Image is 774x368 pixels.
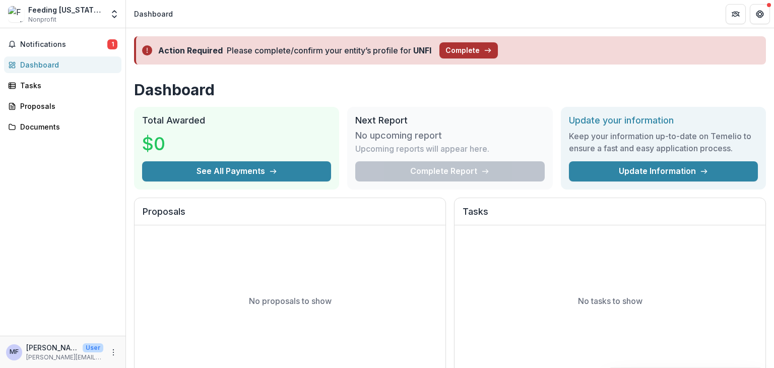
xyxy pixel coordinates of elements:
[10,349,19,355] div: Meghan Fiveash
[355,130,442,141] h3: No upcoming report
[569,115,758,126] h2: Update your information
[20,40,107,49] span: Notifications
[249,295,332,307] p: No proposals to show
[83,343,103,352] p: User
[355,143,489,155] p: Upcoming reports will appear here.
[413,45,431,55] strong: UNFI
[4,77,121,94] a: Tasks
[28,15,56,24] span: Nonprofit
[20,80,113,91] div: Tasks
[569,130,758,154] h3: Keep your information up-to-date on Temelio to ensure a fast and easy application process.
[439,42,498,58] button: Complete
[134,81,766,99] h1: Dashboard
[8,6,24,22] img: Feeding Florida Inc
[130,7,177,21] nav: breadcrumb
[142,115,331,126] h2: Total Awarded
[26,342,79,353] p: [PERSON_NAME]
[227,44,431,56] div: Please complete/confirm your entity’s profile for
[142,161,331,181] button: See All Payments
[28,5,103,15] div: Feeding [US_STATE] Inc
[726,4,746,24] button: Partners
[107,4,121,24] button: Open entity switcher
[4,56,121,73] a: Dashboard
[4,118,121,135] a: Documents
[107,39,117,49] span: 1
[142,130,218,157] h3: $0
[750,4,770,24] button: Get Help
[20,101,113,111] div: Proposals
[20,59,113,70] div: Dashboard
[158,44,223,56] div: Action Required
[355,115,544,126] h2: Next Report
[463,206,757,225] h2: Tasks
[578,295,642,307] p: No tasks to show
[107,346,119,358] button: More
[134,9,173,19] div: Dashboard
[569,161,758,181] a: Update Information
[143,206,437,225] h2: Proposals
[4,98,121,114] a: Proposals
[20,121,113,132] div: Documents
[4,36,121,52] button: Notifications1
[26,353,103,362] p: [PERSON_NAME][EMAIL_ADDRESS][DOMAIN_NAME]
